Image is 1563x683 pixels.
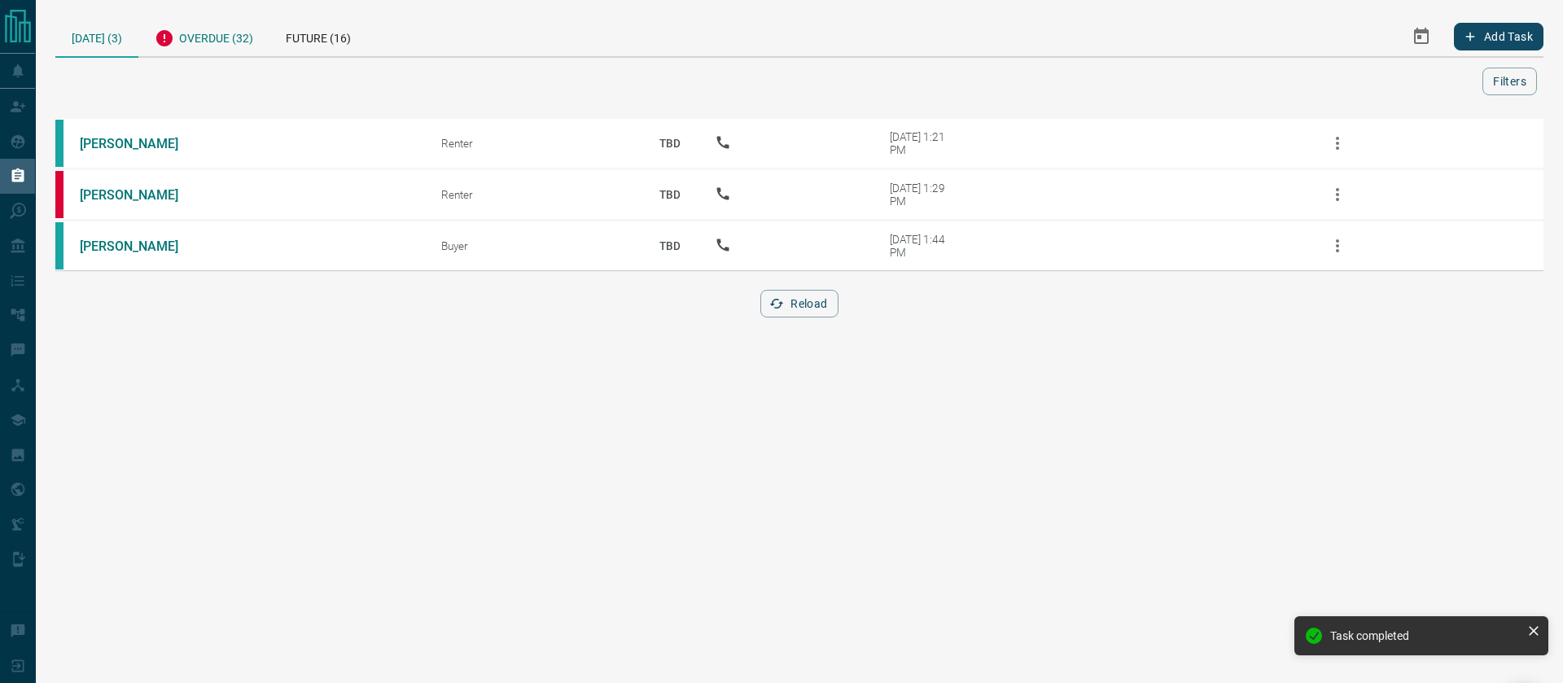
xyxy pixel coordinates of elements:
[650,173,690,217] p: TBD
[441,137,625,150] div: Renter
[55,120,63,167] div: condos.ca
[441,188,625,201] div: Renter
[80,187,202,203] a: [PERSON_NAME]
[890,182,959,208] div: [DATE] 1:29 PM
[650,121,690,165] p: TBD
[1402,17,1441,56] button: Select Date Range
[1482,68,1537,95] button: Filters
[55,222,63,269] div: condos.ca
[441,239,625,252] div: Buyer
[890,233,959,259] div: [DATE] 1:44 PM
[760,290,838,317] button: Reload
[80,136,202,151] a: [PERSON_NAME]
[890,130,959,156] div: [DATE] 1:21 PM
[269,16,367,56] div: Future (16)
[1454,23,1543,50] button: Add Task
[650,224,690,268] p: TBD
[55,16,138,58] div: [DATE] (3)
[80,239,202,254] a: [PERSON_NAME]
[138,16,269,56] div: Overdue (32)
[1330,629,1521,642] div: Task completed
[55,171,63,218] div: property.ca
